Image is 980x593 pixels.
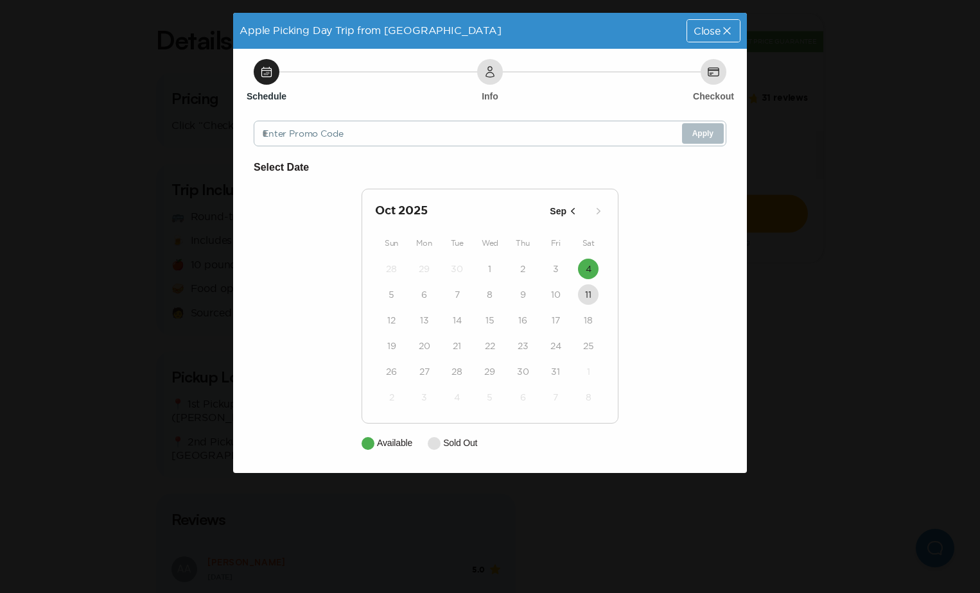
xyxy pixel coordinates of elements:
[578,361,599,382] button: 1
[451,365,462,378] time: 28
[693,90,734,103] h6: Checkout
[389,288,394,301] time: 5
[419,339,430,352] time: 20
[545,361,566,382] button: 31
[414,310,435,331] button: 13
[487,391,493,404] time: 5
[480,310,500,331] button: 15
[447,310,468,331] button: 14
[545,284,566,305] button: 10
[381,284,402,305] button: 5
[552,314,560,327] time: 17
[482,90,498,103] h6: Info
[578,310,599,331] button: 18
[247,90,286,103] h6: Schedule
[447,336,468,356] button: 21
[583,339,594,352] time: 25
[377,436,412,450] p: Available
[480,336,500,356] button: 22
[517,365,529,378] time: 30
[414,259,435,279] button: 29
[484,365,495,378] time: 29
[551,365,560,378] time: 31
[546,201,583,222] button: Sep
[447,284,468,305] button: 7
[455,288,460,301] time: 7
[480,259,500,279] button: 1
[441,236,473,251] div: Tue
[419,262,430,275] time: 29
[487,288,493,301] time: 8
[421,288,427,301] time: 6
[512,259,533,279] button: 2
[387,339,396,352] time: 19
[578,284,599,305] button: 11
[421,391,427,404] time: 3
[480,284,500,305] button: 8
[485,339,495,352] time: 22
[414,336,435,356] button: 20
[551,288,561,301] time: 10
[387,314,396,327] time: 12
[586,262,591,275] time: 4
[381,387,402,408] button: 2
[550,205,566,218] p: Sep
[545,259,566,279] button: 3
[414,284,435,305] button: 6
[443,436,477,450] p: Sold Out
[447,259,468,279] button: 30
[545,336,566,356] button: 24
[585,288,591,301] time: 11
[254,159,726,176] h6: Select Date
[512,310,533,331] button: 16
[451,262,463,275] time: 30
[240,24,502,36] span: Apple Picking Day Trip from [GEOGRAPHIC_DATA]
[381,310,402,331] button: 12
[447,361,468,382] button: 28
[480,387,500,408] button: 5
[512,361,533,382] button: 30
[453,339,461,352] time: 21
[408,236,441,251] div: Mon
[386,365,397,378] time: 26
[420,314,429,327] time: 13
[518,314,527,327] time: 16
[545,310,566,331] button: 17
[520,262,525,275] time: 2
[553,262,559,275] time: 3
[381,336,402,356] button: 19
[507,236,539,251] div: Thu
[480,361,500,382] button: 29
[473,236,506,251] div: Wed
[512,387,533,408] button: 6
[578,336,599,356] button: 25
[578,259,599,279] button: 4
[414,361,435,382] button: 27
[578,387,599,408] button: 8
[550,339,561,352] time: 24
[518,339,529,352] time: 23
[586,391,591,404] time: 8
[381,361,402,382] button: 26
[447,387,468,408] button: 4
[520,391,526,404] time: 6
[375,236,408,251] div: Sun
[386,262,397,275] time: 28
[389,391,394,404] time: 2
[419,365,430,378] time: 27
[572,236,605,251] div: Sat
[381,259,402,279] button: 28
[587,365,590,378] time: 1
[539,236,572,251] div: Fri
[453,314,462,327] time: 14
[694,26,721,36] span: Close
[375,202,546,220] h2: Oct 2025
[454,391,460,404] time: 4
[584,314,593,327] time: 18
[486,314,494,327] time: 15
[512,284,533,305] button: 9
[414,387,435,408] button: 3
[553,391,558,404] time: 7
[512,336,533,356] button: 23
[545,387,566,408] button: 7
